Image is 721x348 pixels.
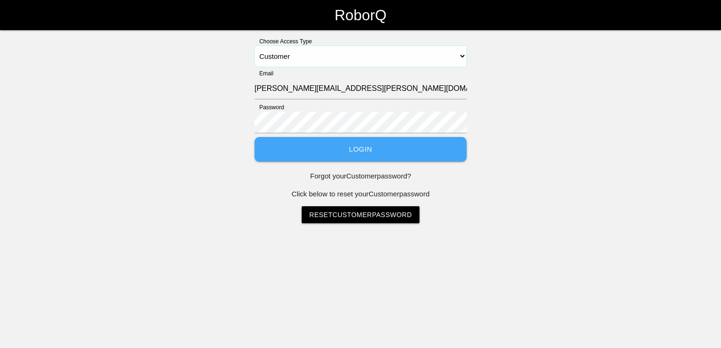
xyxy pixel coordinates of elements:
label: Email [254,69,273,78]
a: ResetCustomerPassword [302,206,419,223]
p: Click below to reset your Customer password [254,189,467,200]
p: Forgot your Customer password? [254,171,467,182]
label: Choose Access Type [254,37,312,46]
button: Login [254,137,467,162]
label: Password [254,103,284,112]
